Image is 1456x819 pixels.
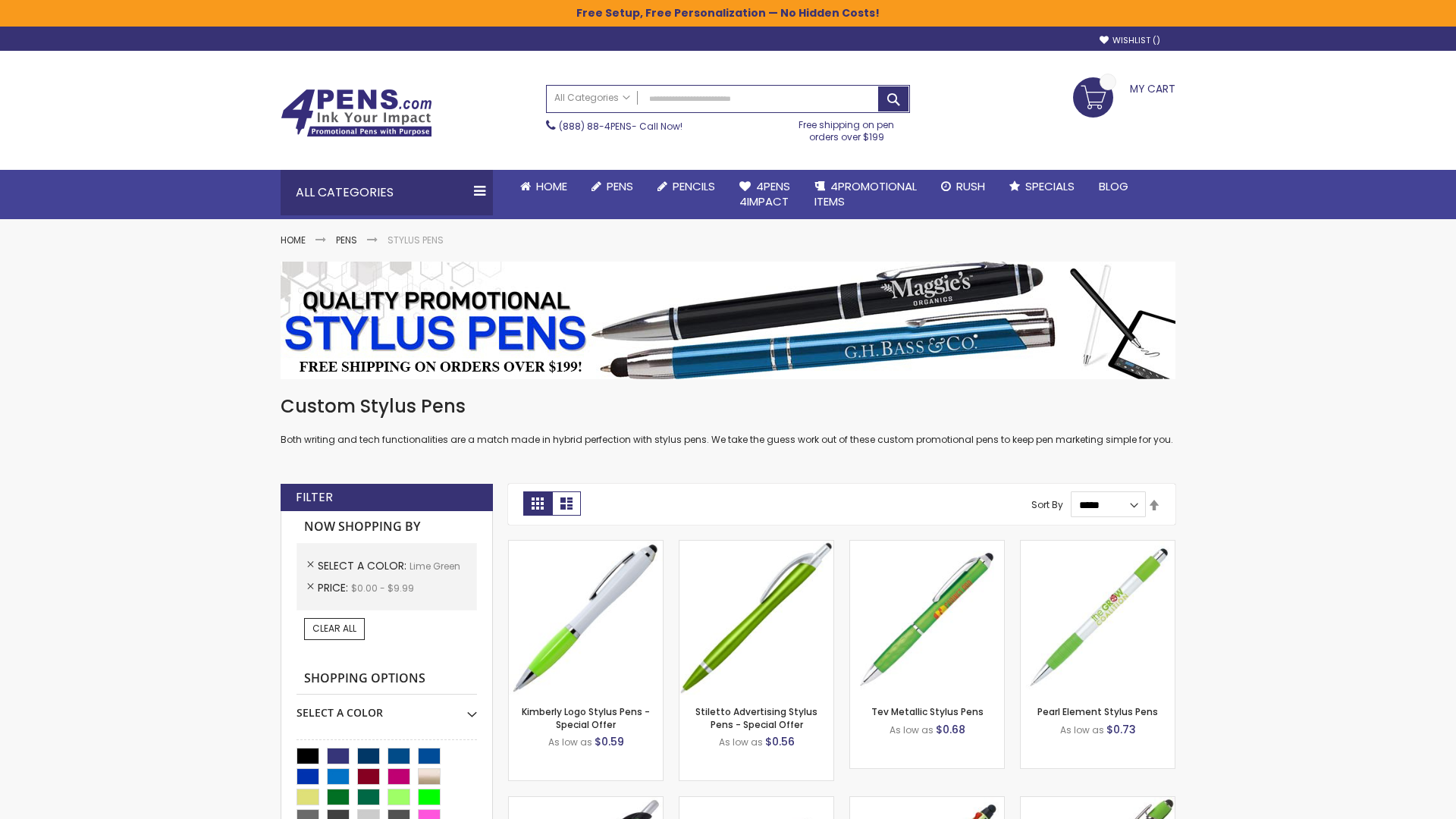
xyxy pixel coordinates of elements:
[1087,170,1141,203] a: Blog
[727,170,802,219] a: 4Pens4impact
[1031,498,1063,511] label: Sort By
[1106,722,1136,737] span: $0.73
[296,489,333,506] strong: Filter
[783,113,911,143] div: Free shipping on pen orders over $199
[1025,178,1075,194] span: Specials
[1060,723,1104,736] span: As low as
[547,86,638,111] a: All Categories
[318,558,409,573] span: Select A Color
[850,541,1004,695] img: Tev Metallic Stylus Pens-Lime Green
[297,695,477,720] div: Select A Color
[890,723,934,736] span: As low as
[297,511,477,543] strong: Now Shopping by
[559,120,682,133] span: - Call Now!
[281,394,1175,447] div: Both writing and tech functionalities are a match made in hybrid perfection with stylus pens. We ...
[509,540,663,553] a: Kimberly Logo Stylus Pens-Lime Green
[814,178,917,209] span: 4PROMOTIONAL ITEMS
[956,178,985,194] span: Rush
[679,796,833,809] a: Cyber Stylus 0.7mm Fine Point Gel Grip Pen-Lime Green
[850,796,1004,809] a: Orbitor 4 Color Assorted Ink Metallic Stylus Pens-Lime Green
[508,170,579,203] a: Home
[351,582,414,595] span: $0.00 - $9.99
[509,541,663,695] img: Kimberly Logo Stylus Pens-Lime Green
[336,234,357,246] a: Pens
[929,170,997,203] a: Rush
[297,663,477,695] strong: Shopping Options
[765,734,795,749] span: $0.56
[802,170,929,219] a: 4PROMOTIONALITEMS
[318,580,351,595] span: Price
[679,540,833,553] a: Stiletto Advertising Stylus Pens-Lime Green
[1037,705,1158,718] a: Pearl Element Stylus Pens
[554,92,630,104] span: All Categories
[1021,796,1175,809] a: 4P-MS8B-Lime Green
[607,178,633,194] span: Pens
[679,541,833,695] img: Stiletto Advertising Stylus Pens-Lime Green
[739,178,790,209] span: 4Pens 4impact
[523,491,552,516] strong: Grid
[548,736,592,748] span: As low as
[850,540,1004,553] a: Tev Metallic Stylus Pens-Lime Green
[304,618,365,639] a: Clear All
[522,705,650,730] a: Kimberly Logo Stylus Pens - Special Offer
[312,622,356,635] span: Clear All
[409,560,460,573] span: Lime Green
[871,705,984,718] a: Tev Metallic Stylus Pens
[559,120,632,133] a: (888) 88-4PENS
[281,89,432,137] img: 4Pens Custom Pens and Promotional Products
[579,170,645,203] a: Pens
[645,170,727,203] a: Pencils
[719,736,763,748] span: As low as
[281,170,493,215] div: All Categories
[673,178,715,194] span: Pencils
[388,234,444,246] strong: Stylus Pens
[936,722,965,737] span: $0.68
[997,170,1087,203] a: Specials
[281,234,306,246] a: Home
[695,705,817,730] a: Stiletto Advertising Stylus Pens - Special Offer
[1021,540,1175,553] a: Pearl Element Stylus Pens-Lime Green
[1100,35,1160,46] a: Wishlist
[536,178,567,194] span: Home
[1021,541,1175,695] img: Pearl Element Stylus Pens-Lime Green
[281,394,1175,419] h1: Custom Stylus Pens
[1099,178,1128,194] span: Blog
[595,734,624,749] span: $0.59
[509,796,663,809] a: Story Stylus Custom Pen-Lime Green
[281,262,1175,379] img: Stylus Pens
